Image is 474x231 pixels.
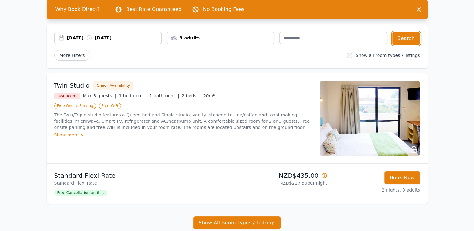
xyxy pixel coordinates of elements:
[193,216,281,229] button: Show All Room Types / Listings
[182,93,201,98] span: 2 beds |
[54,190,107,196] span: Free Cancellation until ...
[54,50,90,61] span: More Filters
[54,112,312,131] p: The Twin/Triple studio features a Queen bed and Single studio, vanity kitchenette, tea/coffee and...
[54,171,235,180] p: Standard Flexi Rate
[67,35,162,41] div: [DATE] [DATE]
[54,103,96,109] span: Free Onsite Parking
[93,81,133,90] button: Check Availability
[203,6,245,13] p: No Booking Fees
[50,3,105,16] span: Why Book Direct?
[240,171,327,180] p: NZD$435.00
[356,53,420,58] label: Show all room types / listings
[149,93,179,98] span: 1 bathroom |
[332,187,420,193] p: 2 nights, 3 adults
[99,103,121,109] span: Free WiFi
[54,93,81,99] span: Last Room!
[126,6,181,13] p: Best Rate Guaranteed
[54,132,312,138] div: Show more >
[240,180,327,186] p: NZD$217.50 per night
[384,171,420,184] button: Book Now
[83,93,116,98] span: Max 3 guests |
[119,93,147,98] span: 1 bedroom |
[203,93,215,98] span: 20m²
[54,180,235,186] p: Standard Flexi Rate
[54,81,90,90] h3: Twin Studio
[167,35,274,41] div: 3 adults
[392,32,420,45] button: Search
